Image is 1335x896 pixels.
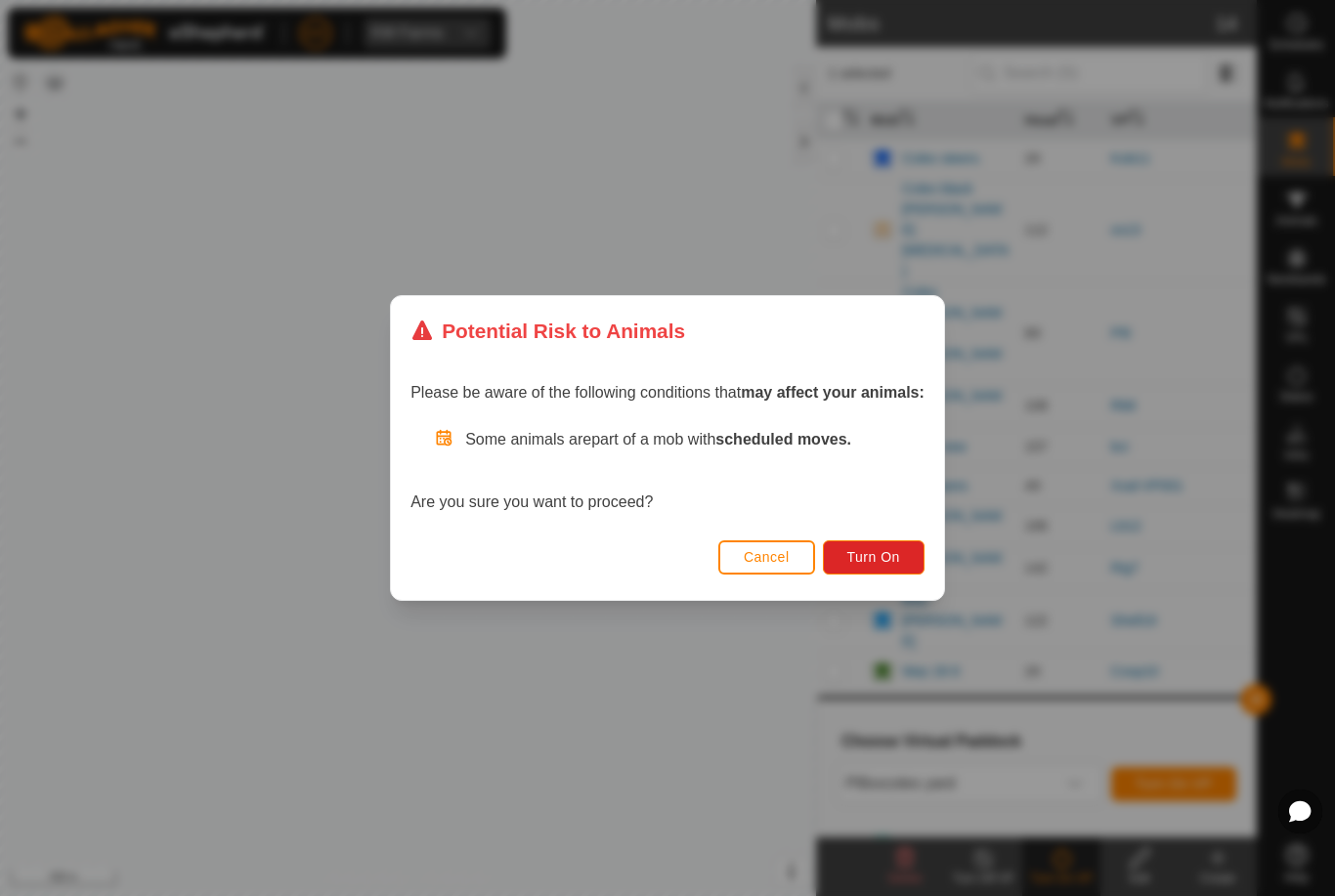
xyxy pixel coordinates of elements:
p: Some animals are [465,428,925,451]
button: Turn On [823,540,925,575]
div: Potential Risk to Animals [410,316,685,346]
span: Turn On [847,549,900,565]
span: Cancel [744,549,790,565]
div: Are you sure you want to proceed? [410,428,925,514]
strong: scheduled moves. [715,431,851,448]
button: Cancel [718,540,815,575]
strong: may affect your animals: [741,384,925,401]
span: Please be aware of the following conditions that [410,384,925,401]
span: part of a mob with [591,431,851,448]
